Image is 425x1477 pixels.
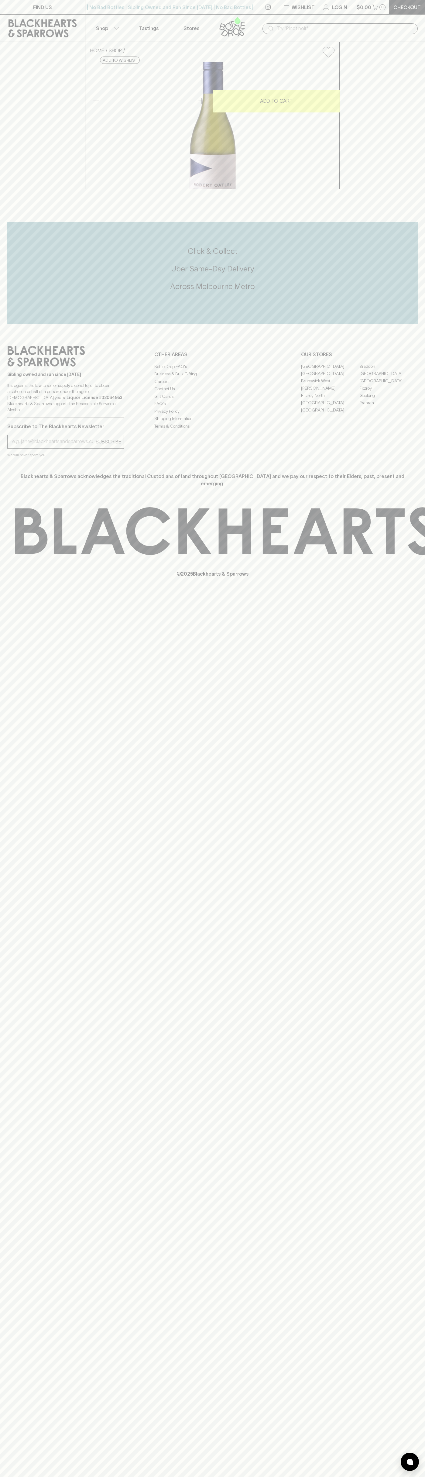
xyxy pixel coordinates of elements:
[301,392,359,399] a: Fitzroy North
[301,351,418,358] p: OUR STORES
[7,452,124,458] p: We will never spam you
[183,25,199,32] p: Stores
[67,395,122,400] strong: Liquor License #32064953
[301,385,359,392] a: [PERSON_NAME]
[301,399,359,407] a: [GEOGRAPHIC_DATA]
[260,97,293,105] p: ADD TO CART
[33,4,52,11] p: FIND US
[12,437,93,446] input: e.g. jane@blackheartsandsparrows.com.au
[7,222,418,324] div: Call to action block
[7,246,418,256] h5: Click & Collect
[154,408,271,415] a: Privacy Policy
[154,415,271,422] a: Shipping Information
[292,4,315,11] p: Wishlist
[85,62,339,189] img: 37546.png
[154,385,271,393] a: Contact Us
[332,4,347,11] p: Login
[359,370,418,377] a: [GEOGRAPHIC_DATA]
[7,371,124,377] p: Sibling owned and run since [DATE]
[7,382,124,413] p: It is against the law to sell or supply alcohol to, or to obtain alcohol on behalf of a person un...
[301,370,359,377] a: [GEOGRAPHIC_DATA]
[12,473,413,487] p: Blackhearts & Sparrows acknowledges the traditional Custodians of land throughout [GEOGRAPHIC_DAT...
[320,44,337,60] button: Add to wishlist
[139,25,159,32] p: Tastings
[359,385,418,392] a: Fitzroy
[359,377,418,385] a: [GEOGRAPHIC_DATA]
[109,48,122,53] a: SHOP
[96,25,108,32] p: Shop
[100,57,140,64] button: Add to wishlist
[7,281,418,291] h5: Across Melbourne Metro
[7,264,418,274] h5: Uber Same-Day Delivery
[301,363,359,370] a: [GEOGRAPHIC_DATA]
[154,363,271,370] a: Bottle Drop FAQ's
[359,399,418,407] a: Prahran
[277,24,413,33] input: Try "Pinot noir"
[96,438,121,445] p: SUBSCRIBE
[381,5,384,9] p: 0
[93,435,124,448] button: SUBSCRIBE
[154,378,271,385] a: Careers
[7,423,124,430] p: Subscribe to The Blackhearts Newsletter
[301,377,359,385] a: Brunswick West
[154,400,271,408] a: FAQ's
[407,1459,413,1465] img: bubble-icon
[154,393,271,400] a: Gift Cards
[128,15,170,42] a: Tastings
[213,90,340,112] button: ADD TO CART
[393,4,421,11] p: Checkout
[301,407,359,414] a: [GEOGRAPHIC_DATA]
[357,4,371,11] p: $0.00
[154,370,271,378] a: Business & Bulk Gifting
[154,351,271,358] p: OTHER AREAS
[359,363,418,370] a: Braddon
[90,48,104,53] a: HOME
[85,15,128,42] button: Shop
[359,392,418,399] a: Geelong
[154,422,271,430] a: Terms & Conditions
[170,15,213,42] a: Stores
